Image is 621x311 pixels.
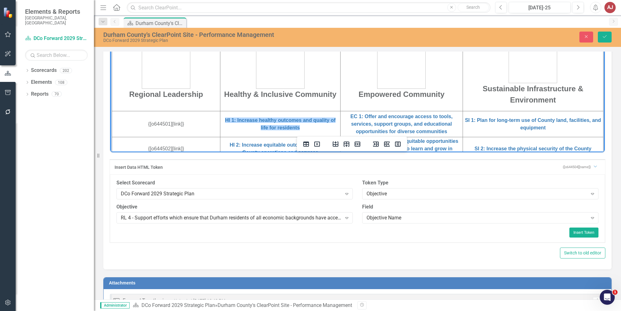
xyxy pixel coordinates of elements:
div: Objective [367,190,588,197]
small: Uploaded [DATE] 12:40 PM [174,298,225,303]
td: {[o644502][link]} [2,94,110,118]
a: HI 1: Increase healthy outcomes and quality of life for residents [115,74,225,87]
div: Durham County's ClearPoint Site - Performance Management [136,19,185,27]
div: [DATE]-25 [511,4,568,12]
a: Scorecards [31,67,57,74]
div: RL 4 - Support efforts which ensure that Durham residents of all economic backgrounds have access... [121,214,342,221]
button: Switch to old editor [560,248,605,258]
span: Elements & Reports [25,8,88,15]
iframe: Rich Text Area [110,43,605,152]
img: ClearPoint Strategy [3,7,14,18]
div: 202 [60,68,72,73]
button: Table properties [301,140,311,148]
button: Insert row before [330,140,341,148]
button: AJ [604,2,616,13]
small: [GEOGRAPHIC_DATA], [GEOGRAPHIC_DATA] [25,15,88,26]
strong: Healthy & Inclusive Community [114,47,226,55]
div: Durham County's ClearPoint Site - Performance Management [103,31,389,38]
a: EC 1: Offer and encourage access to tools, services, support groups, and educational opportunitie... [240,71,342,91]
div: DCo Forward 2029 Strategic Plan [103,38,389,43]
strong: Sustainable Infrastructure & Environment [372,41,473,61]
button: Insert row after [341,140,352,148]
span: Search [466,5,480,10]
button: Delete row [352,140,363,148]
button: Delete column [393,140,403,148]
strong: Empowered Community [248,47,334,55]
td: {[o644501][link]} [2,68,110,94]
a: HI 2: Increase equitable outcomes through County operations and services [120,99,221,112]
div: Durham County's ClearPoint Site - Performance Management [218,302,352,308]
div: DCo Forward 2029 Strategic Plan [121,190,342,197]
a: EC 2: Provide access to equitable opportunities for children and youth to learn and grow in diffe... [234,95,348,116]
div: Forward Together.jpg [123,297,169,304]
div: {[o644504][name]} [563,165,591,170]
iframe: Intercom live chat [600,290,615,305]
a: SI 2: Increase the physical security of the County [364,103,481,108]
div: 70 [52,92,62,97]
div: 108 [55,80,67,85]
a: Elements [31,79,52,86]
div: Objective Name [367,214,588,221]
button: Search [458,3,489,12]
input: Search Below... [25,50,88,61]
button: Insert column before [371,140,381,148]
button: [DATE]-25 [509,2,571,13]
input: Search ClearPoint... [127,2,490,13]
a: DCo Forward 2029 Strategic Plan [25,35,88,42]
span: Administrator [100,302,130,308]
div: » [133,302,353,309]
label: Objective [116,203,353,211]
label: Token Type [362,179,598,187]
a: Reports [31,91,49,98]
span: 1 [613,290,618,295]
h3: Attachments [109,281,608,285]
a: SI 1: Plan for long-term use of County land, facilities, and equipment [355,74,491,87]
label: Select Scorecard [116,179,353,187]
a: DCo Forward 2029 Strategic Plan [141,302,215,308]
button: Insert column after [382,140,392,148]
button: Insert Token [569,228,598,238]
label: Field [362,203,598,211]
button: Delete table [312,140,322,148]
div: Insert Data HTML Token [115,164,563,170]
